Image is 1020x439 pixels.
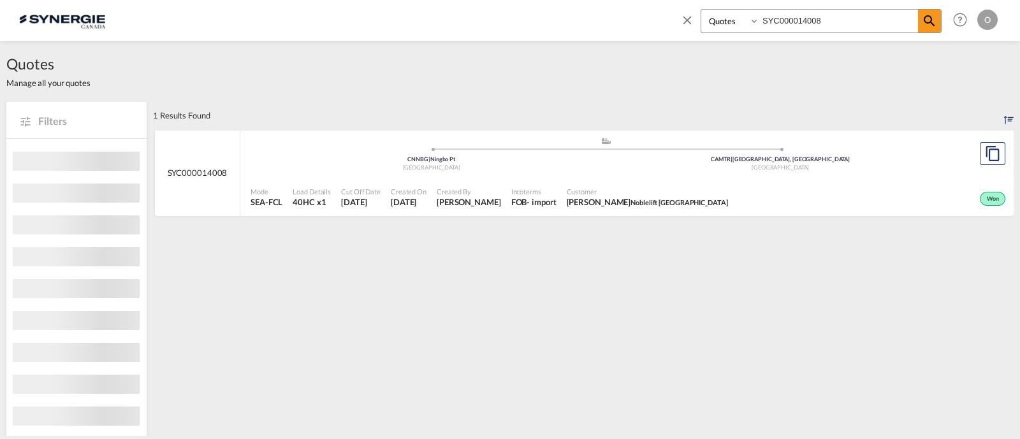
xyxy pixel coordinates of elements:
[153,101,210,129] div: 1 Results Found
[918,10,941,32] span: icon-magnify
[155,130,1014,217] div: SYC000014008 assets/icons/custom/ship-fill.svgassets/icons/custom/roll-o-plane.svgOriginNingbo Pt...
[980,192,1005,206] div: Won
[403,164,460,171] span: [GEOGRAPHIC_DATA]
[630,198,727,206] span: Noblelift [GEOGRAPHIC_DATA]
[251,196,282,208] span: SEA-FCL
[293,196,331,208] span: 40HC x 1
[437,187,501,196] span: Created By
[680,13,694,27] md-icon: icon-close
[985,146,1000,161] md-icon: assets/icons/custom/copyQuote.svg
[391,196,426,208] span: 12 Aug 2025
[251,187,282,196] span: Mode
[980,142,1005,165] button: Copy Quote
[341,196,381,208] span: 12 Aug 2025
[293,187,331,196] span: Load Details
[6,54,91,74] span: Quotes
[977,10,998,30] div: O
[731,155,732,162] span: |
[567,187,728,196] span: Customer
[599,138,614,144] md-icon: assets/icons/custom/ship-fill.svg
[1004,101,1014,129] div: Sort by: Created On
[711,155,850,162] span: CAMTR [GEOGRAPHIC_DATA], [GEOGRAPHIC_DATA]
[19,6,105,34] img: 1f56c880d42311ef80fc7dca854c8e59.png
[949,9,971,31] span: Help
[428,155,430,162] span: |
[391,187,426,196] span: Created On
[759,10,918,32] input: Enter Quotation Number
[407,155,455,162] span: CNNBG Ningbo Pt
[680,9,701,40] span: icon-close
[527,196,556,208] div: - import
[511,196,557,208] div: FOB import
[567,196,728,208] span: Silvana Mascaro Noblelift Canada
[168,167,228,178] span: SYC000014008
[511,187,557,196] span: Incoterms
[38,114,134,128] span: Filters
[949,9,977,32] div: Help
[341,187,381,196] span: Cut Off Date
[511,196,527,208] div: FOB
[922,13,937,29] md-icon: icon-magnify
[752,164,809,171] span: [GEOGRAPHIC_DATA]
[6,77,91,89] span: Manage all your quotes
[987,195,1002,204] span: Won
[437,196,501,208] span: Adriana Groposila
